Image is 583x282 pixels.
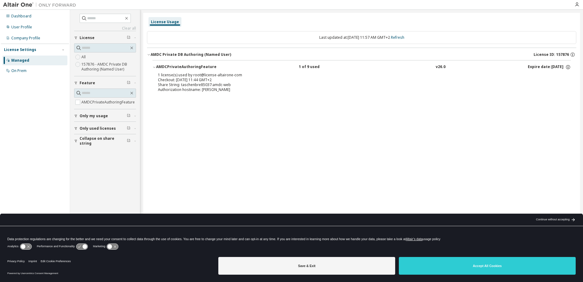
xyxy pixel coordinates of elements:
[147,48,576,61] button: AMDC Private DB Authoring (Named User)License ID: 157876
[151,52,231,57] div: AMDC Private DB Authoring (Named User)
[436,64,445,70] div: v26.0
[158,87,551,92] div: Authorization hostname: [PERSON_NAME]
[158,78,551,82] div: Checkout: [DATE] 11:44 GMT+2
[127,139,131,143] span: Clear filter
[11,36,40,41] div: Company Profile
[147,31,576,44] div: Last updated at: [DATE] 11:57 AM GMT+2
[534,52,569,57] span: License ID: 157876
[74,26,136,31] a: Clear all
[299,64,354,70] div: 1 of 9 used
[151,20,179,24] div: License Usage
[528,64,571,70] div: Expire date: [DATE]
[80,114,108,118] span: Only my usage
[11,58,29,63] div: Managed
[81,61,136,73] label: 157876 - AMDC Private DB Authoring (Named User)
[391,35,404,40] a: Refresh
[127,35,131,40] span: Clear filter
[11,68,27,73] div: On Prem
[74,31,136,45] button: License
[80,35,95,40] span: License
[158,82,551,87] div: Share String: taschenbre85037:amdc-web
[11,14,31,19] div: Dashboard
[74,134,136,148] button: Collapse on share string
[80,126,116,131] span: Only used licenses
[156,64,216,70] div: AMDCPrivateAuthoringFeature
[74,122,136,135] button: Only used licenses
[127,114,131,118] span: Clear filter
[3,2,79,8] img: Altair One
[81,99,136,106] label: AMDCPrivateAuthoringFeature
[4,47,36,52] div: License Settings
[74,109,136,123] button: Only my usage
[127,126,131,131] span: Clear filter
[81,53,87,61] label: All
[80,81,95,85] span: Feature
[152,60,571,74] button: AMDCPrivateAuthoringFeature1 of 9 usedv26.0Expire date:[DATE]
[158,73,551,78] div: 1 license(s) used by root@license-altairone-com
[127,81,131,85] span: Clear filter
[11,25,32,30] div: User Profile
[80,136,127,146] span: Collapse on share string
[74,76,136,90] button: Feature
